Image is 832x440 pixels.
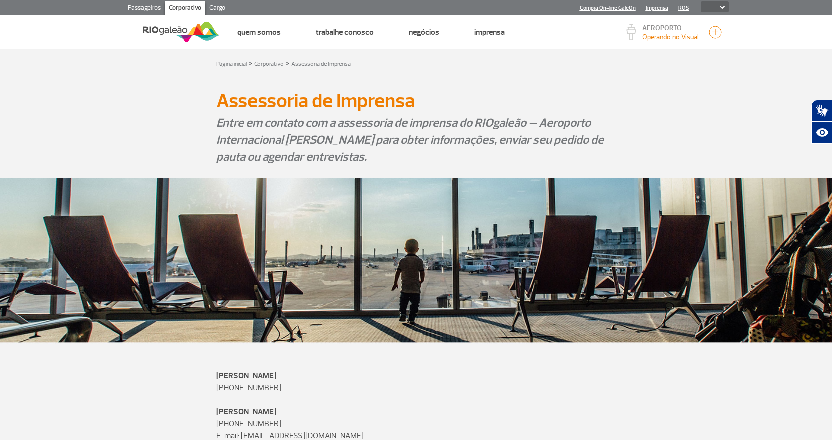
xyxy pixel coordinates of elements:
[286,57,289,69] a: >
[237,27,281,37] a: Quem Somos
[811,100,832,122] button: Abrir tradutor de língua de sinais.
[291,60,351,68] a: Assessoria de Imprensa
[216,114,616,165] p: Entre em contato com a assessoria de imprensa do RIOgaleão – Aeroporto Internacional [PERSON_NAME...
[316,27,374,37] a: Trabalhe Conosco
[216,406,616,430] p: [PHONE_NUMBER]
[216,92,616,109] h1: Assessoria de Imprensa
[216,407,276,417] strong: [PERSON_NAME]
[646,5,668,11] a: Imprensa
[678,5,689,11] a: RQS
[165,1,205,17] a: Corporativo
[811,100,832,144] div: Plugin de acessibilidade da Hand Talk.
[642,25,699,32] p: AEROPORTO
[249,57,252,69] a: >
[216,371,276,381] strong: [PERSON_NAME]
[811,122,832,144] button: Abrir recursos assistivos.
[642,32,699,42] p: Visibilidade de 10000m
[124,1,165,17] a: Passageiros
[216,370,616,394] p: [PHONE_NUMBER]
[205,1,229,17] a: Cargo
[580,5,636,11] a: Compra On-line GaleOn
[474,27,505,37] a: Imprensa
[216,60,247,68] a: Página inicial
[409,27,439,37] a: Negócios
[254,60,284,68] a: Corporativo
